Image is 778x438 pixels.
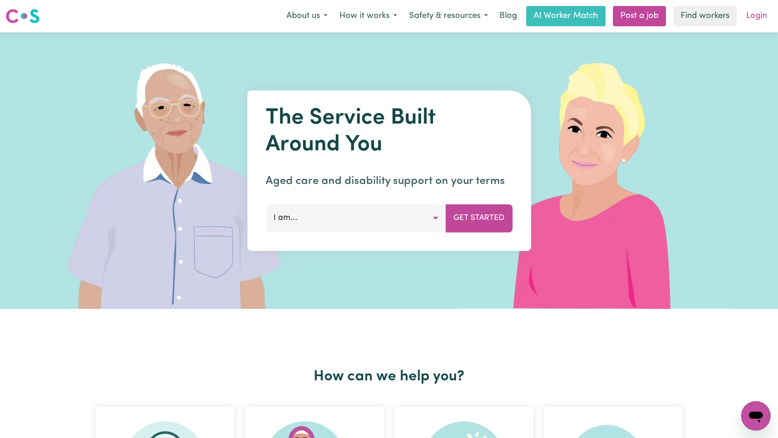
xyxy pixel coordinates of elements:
img: Careseekers logo [6,8,40,24]
a: Post a job [613,6,666,26]
a: Login [741,6,772,26]
button: I am... [266,204,446,232]
button: Safety & resources [403,6,494,26]
h2: How can we help you? [90,368,688,385]
a: Find workers [673,6,737,26]
p: Aged care and disability support on your terms [266,173,512,189]
iframe: Button to launch messaging window [741,401,771,431]
button: How it works [333,6,403,26]
button: Get Started [445,204,512,232]
a: AI Worker Match [526,6,606,26]
h1: The Service Built Around You [266,105,512,158]
button: About us [280,6,333,26]
a: Blog [494,6,523,26]
a: Careseekers logo [6,6,40,27]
